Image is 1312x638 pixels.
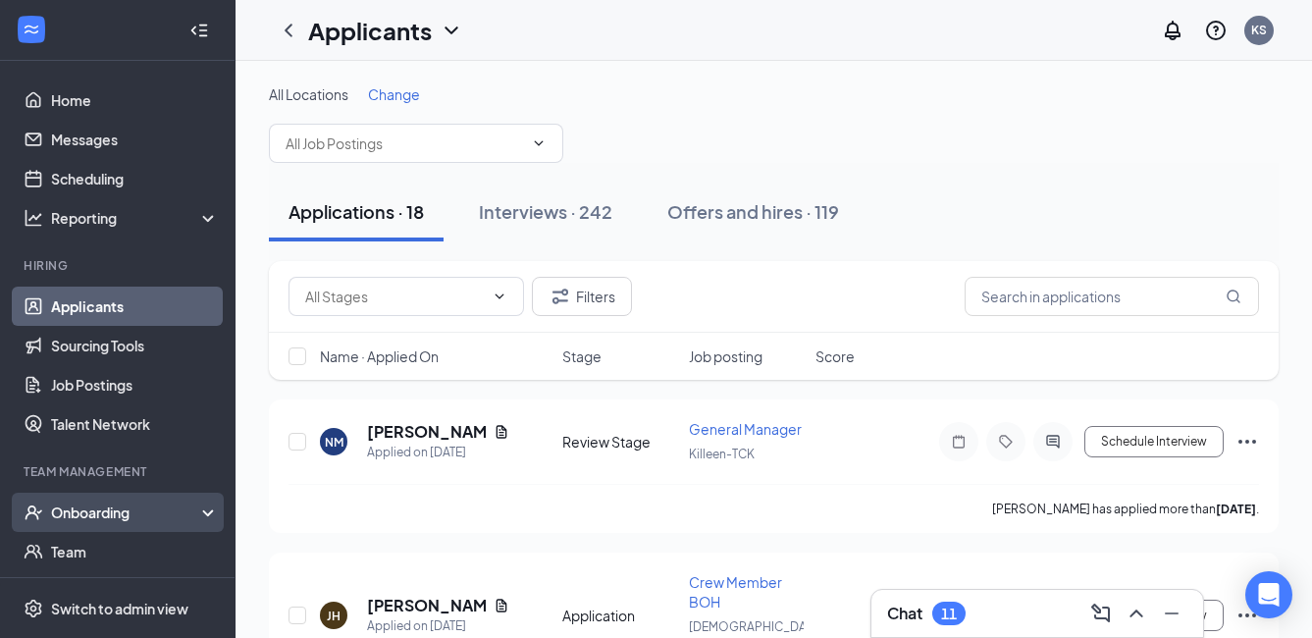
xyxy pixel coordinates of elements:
svg: QuestionInfo [1204,19,1228,42]
svg: Document [494,424,509,440]
div: Switch to admin view [51,599,188,618]
svg: ComposeMessage [1089,602,1113,625]
svg: ChevronDown [531,135,547,151]
h5: [PERSON_NAME] [367,421,486,443]
svg: UserCheck [24,503,43,522]
div: Interviews · 242 [479,199,612,224]
svg: Ellipses [1235,430,1259,453]
a: Messages [51,120,219,159]
svg: ActiveChat [1041,434,1065,450]
span: Stage [562,346,602,366]
input: Search in applications [965,277,1259,316]
div: Hiring [24,257,215,274]
button: Schedule Interview [1084,426,1224,457]
svg: Settings [24,599,43,618]
a: Home [51,80,219,120]
span: Killeen-TCK [689,447,755,461]
button: Minimize [1156,598,1187,629]
p: [PERSON_NAME] has applied more than . [992,501,1259,517]
b: [DATE] [1216,502,1256,516]
button: Filter Filters [532,277,632,316]
div: NM [325,434,343,451]
a: Sourcing Tools [51,326,219,365]
div: Applied on [DATE] [367,616,509,636]
a: Talent Network [51,404,219,444]
svg: Filter [549,285,572,308]
div: Applications · 18 [289,199,424,224]
svg: ChevronUp [1125,602,1148,625]
span: Crew Member BOH [689,573,782,611]
h5: [PERSON_NAME] [367,595,486,616]
svg: ChevronDown [492,289,507,304]
svg: Minimize [1160,602,1183,625]
span: General Manager [689,420,802,438]
div: Offers and hires · 119 [667,199,839,224]
span: Name · Applied On [320,346,439,366]
svg: Note [947,434,971,450]
button: ComposeMessage [1085,598,1117,629]
svg: Tag [994,434,1018,450]
h1: Applicants [308,14,432,47]
input: All Stages [305,286,484,307]
span: Score [815,346,855,366]
a: Scheduling [51,159,219,198]
div: JH [327,608,341,624]
div: Review Stage [562,432,677,452]
button: ChevronUp [1121,598,1152,629]
a: Documents [51,571,219,611]
div: Team Management [24,463,215,480]
svg: Ellipses [1235,604,1259,627]
div: Reporting [51,208,220,228]
span: Change [368,85,420,103]
svg: Document [494,598,509,613]
span: Job posting [689,346,762,366]
svg: Collapse [189,21,209,40]
div: Onboarding [51,503,202,522]
a: Team [51,532,219,571]
svg: ChevronLeft [277,19,300,42]
a: Job Postings [51,365,219,404]
svg: WorkstreamLogo [22,20,41,39]
div: KS [1251,22,1267,38]
svg: Analysis [24,208,43,228]
h3: Chat [887,603,922,624]
div: Application [562,606,677,625]
input: All Job Postings [286,133,523,154]
svg: MagnifyingGlass [1226,289,1241,304]
div: 11 [941,606,957,622]
div: Open Intercom Messenger [1245,571,1292,618]
div: Applied on [DATE] [367,443,509,462]
a: Applicants [51,287,219,326]
svg: ChevronDown [440,19,463,42]
span: All Locations [269,85,348,103]
svg: Notifications [1161,19,1184,42]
